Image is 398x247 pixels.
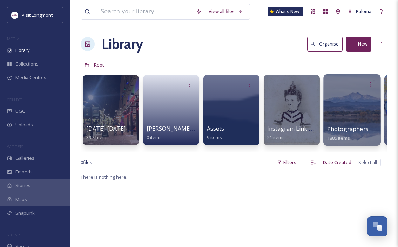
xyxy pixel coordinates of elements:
span: Embeds [15,169,33,175]
a: Root [94,61,104,69]
span: Collections [15,61,39,67]
a: [PERSON_NAME] Collective0 items [147,125,218,140]
span: Media Centres [15,74,46,81]
span: 9 items [207,134,222,140]
div: Filters [274,156,300,169]
a: Paloma [344,5,375,18]
input: Search your library [97,4,193,19]
span: 3997 items [86,134,109,140]
span: Uploads [15,122,33,128]
span: There is nothing here. [81,174,127,180]
a: [DATE]-[DATE]-ugc-rights-approved3997 items [86,125,182,140]
span: SnapLink [15,210,35,217]
span: Assets [207,125,224,132]
a: View all files [205,5,246,18]
span: 1885 items [327,135,350,141]
span: Maps [15,196,27,203]
span: [DATE]-[DATE]-ugc-rights-approved [86,125,182,132]
span: Paloma [356,8,371,14]
img: longmont.jpg [11,12,18,19]
span: [PERSON_NAME] Collective [147,125,218,132]
span: SOCIALS [7,232,21,238]
a: Organise [307,37,346,51]
span: WIDGETS [7,144,23,149]
a: Instagram Link Tree21 items [267,125,321,140]
span: Select all [358,159,377,166]
a: Library [102,34,143,55]
button: Open Chat [367,216,387,236]
span: 0 file s [81,159,92,166]
span: Root [94,62,104,68]
button: Organise [307,37,343,51]
span: Visit Longmont [22,12,53,18]
span: MEDIA [7,36,19,41]
button: New [346,37,371,51]
span: 21 items [267,134,285,140]
span: 0 items [147,134,162,140]
span: Instagram Link Tree [267,125,321,132]
span: Photographers [327,125,369,133]
div: Date Created [319,156,355,169]
span: COLLECT [7,97,22,102]
span: UGC [15,108,25,115]
a: Photographers1885 items [327,126,369,141]
a: Assets9 items [207,125,224,140]
span: Library [15,47,29,54]
span: Galleries [15,155,34,162]
span: Stories [15,182,31,189]
a: What's New [268,7,303,16]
